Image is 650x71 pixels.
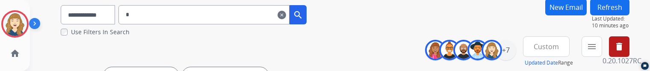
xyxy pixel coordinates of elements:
[592,15,629,22] span: Last Updated:
[592,22,629,29] span: 10 minutes ago
[71,28,130,36] label: Use Filters In Search
[496,40,516,60] div: +7
[614,41,624,52] mat-icon: delete
[278,10,286,20] mat-icon: clear
[587,41,597,52] mat-icon: menu
[293,10,303,20] mat-icon: search
[10,48,20,59] mat-icon: home
[525,59,573,66] span: Range
[523,36,570,57] button: Custom
[643,64,647,68] svg: Open Chat
[525,59,558,66] button: Updated Date
[534,45,559,48] span: Custom
[3,12,27,36] img: avatar
[641,62,648,69] button: Start Chat
[603,56,641,66] p: 0.20.1027RC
